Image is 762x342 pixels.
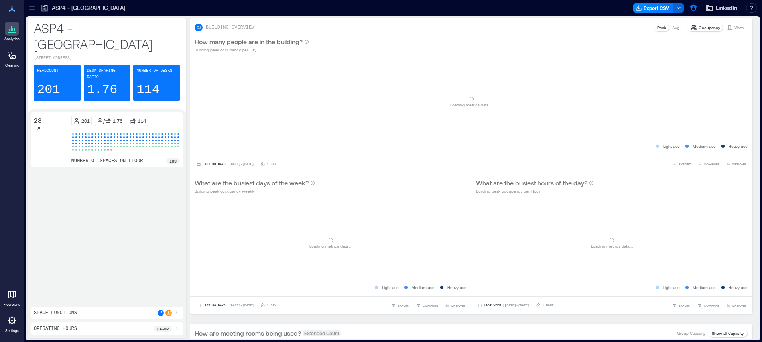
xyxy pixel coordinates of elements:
button: OPTIONS [724,160,748,168]
button: OPTIONS [443,301,467,309]
span: EXPORT [679,162,691,167]
p: Desk-sharing ratio [87,68,127,81]
p: Heavy use [729,143,748,149]
button: COMPARE [696,160,721,168]
p: Visits [734,24,744,31]
p: Number of Desks [136,68,172,74]
p: Avg [672,24,679,31]
a: Analytics [2,19,22,44]
p: Heavy use [447,284,467,291]
button: EXPORT [671,160,693,168]
span: COMPARE [704,303,719,308]
button: OPTIONS [724,301,748,309]
span: EXPORT [679,303,691,308]
p: 201 [37,82,60,98]
button: Export CSV [633,3,674,13]
p: 1 Day [267,162,276,167]
p: 1.76 [87,82,118,98]
p: Building peak occupancy per Day [195,47,309,53]
p: 1.76 [113,118,122,124]
a: Settings [2,311,22,336]
p: Settings [5,328,19,333]
span: OPTIONS [732,303,746,308]
a: Floorplans [1,285,23,309]
p: Building peak occupancy per Hour [476,188,594,194]
p: BUILDING OVERVIEW [206,24,254,31]
p: 8a - 6p [157,326,169,332]
p: What are the busiest hours of the day? [476,178,587,188]
p: Floorplans [4,302,20,307]
p: Light use [382,284,399,291]
p: Analytics [4,37,20,41]
p: How are meeting rooms being used? [195,328,301,338]
button: Last 90 Days |[DATE]-[DATE] [195,301,256,309]
p: Medium use [693,143,716,149]
p: Occupancy [699,24,720,31]
p: Operating Hours [34,326,77,332]
p: 183 [169,158,177,164]
p: Group Capacity [677,330,705,336]
p: Headcount [37,68,59,74]
p: [STREET_ADDRESS] [34,55,180,61]
span: COMPARE [423,303,438,308]
button: LinkedIn [703,2,740,14]
p: Medium use [412,284,435,291]
span: COMPARE [704,162,719,167]
p: Loading metrics data ... [450,102,492,108]
p: ASP4 - [GEOGRAPHIC_DATA] [34,20,180,52]
p: Cleaning [5,63,19,68]
p: 201 [81,118,90,124]
button: COMPARE [696,301,721,309]
button: Last Week |[DATE]-[DATE] [476,301,531,309]
button: Last 90 Days |[DATE]-[DATE] [195,160,256,168]
p: What are the busiest days of the week? [195,178,309,188]
span: OPTIONS [451,303,465,308]
p: Building peak occupancy weekly [195,188,315,194]
p: / [103,118,105,124]
p: Peak [657,24,666,31]
p: Show all Capacity [712,330,744,336]
p: How many people are in the building? [195,37,303,47]
span: Extended Count [303,330,341,336]
p: 1 Day [267,303,276,308]
button: EXPORT [671,301,693,309]
p: 1 Hour [542,303,554,308]
p: 114 [136,82,159,98]
span: LinkedIn [716,4,737,12]
p: Heavy use [729,284,748,291]
button: EXPORT [390,301,412,309]
span: EXPORT [398,303,410,308]
p: Medium use [693,284,716,291]
p: ASP4 - [GEOGRAPHIC_DATA] [52,4,125,12]
button: COMPARE [415,301,440,309]
p: Loading metrics data ... [309,243,351,249]
p: 114 [138,118,146,124]
span: OPTIONS [732,162,746,167]
a: Cleaning [2,45,22,70]
p: number of spaces on floor [71,158,143,164]
p: Light use [663,143,680,149]
p: Light use [663,284,680,291]
p: 28 [34,116,42,125]
p: Loading metrics data ... [591,243,633,249]
p: Space Functions [34,310,77,316]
